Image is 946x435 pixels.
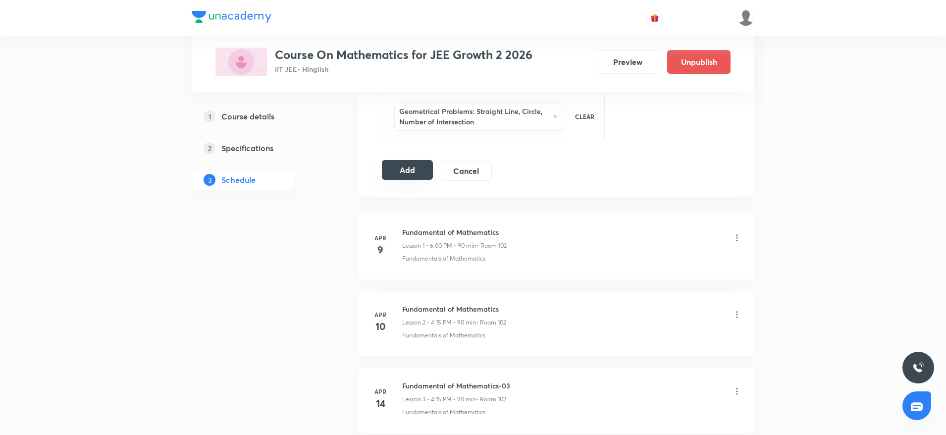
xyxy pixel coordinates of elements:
h6: Apr [370,310,390,319]
h6: Fundamental of Mathematics [402,227,507,237]
button: Preview [596,50,659,74]
p: • Room 102 [476,241,507,250]
h6: Fundamental of Mathematics-03 [402,381,510,391]
h5: Specifications [221,142,273,154]
img: Company Logo [192,11,271,23]
p: • Room 102 [476,395,506,404]
p: 1 [204,110,215,122]
h4: 9 [370,242,390,257]
h3: Course On Mathematics for JEE Growth 2 2026 [275,48,532,62]
p: Fundamentals of Mathematics [402,408,485,417]
p: • Room 102 [476,318,506,327]
button: Unpublish [667,50,731,74]
p: Lesson 2 • 4:15 PM • 90 min [402,318,476,327]
p: 3 [204,174,215,186]
img: avatar [650,13,659,22]
h6: Apr [370,387,390,396]
h6: Apr [370,233,390,242]
h4: 14 [370,396,390,411]
p: 2 [204,142,215,154]
p: CLEAR [575,112,594,121]
button: avatar [647,10,663,26]
button: Add [382,160,433,180]
p: Lesson 1 • 6:00 PM • 90 min [402,241,476,250]
img: 98C288FA-E184-4628-B786-5ED0F1E54EC1_plus.png [215,48,267,76]
h5: Schedule [221,174,256,186]
a: Company Logo [192,11,271,25]
h6: Geometrical Problems: Straight Line, Circle, Number of Intersection [399,106,548,127]
img: ttu [912,362,924,374]
p: Fundamentals of Mathematics [402,331,485,340]
p: IIT JEE • Hinglish [275,64,532,74]
h6: Fundamental of Mathematics [402,304,506,314]
img: Ankit Porwal [737,9,754,26]
button: Cancel [441,161,492,181]
h4: 10 [370,319,390,334]
a: 1Course details [192,107,326,126]
p: Fundamentals of Mathematics [402,254,485,263]
p: Lesson 3 • 4:15 PM • 90 min [402,395,476,404]
a: 2Specifications [192,138,326,158]
h5: Course details [221,110,274,122]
